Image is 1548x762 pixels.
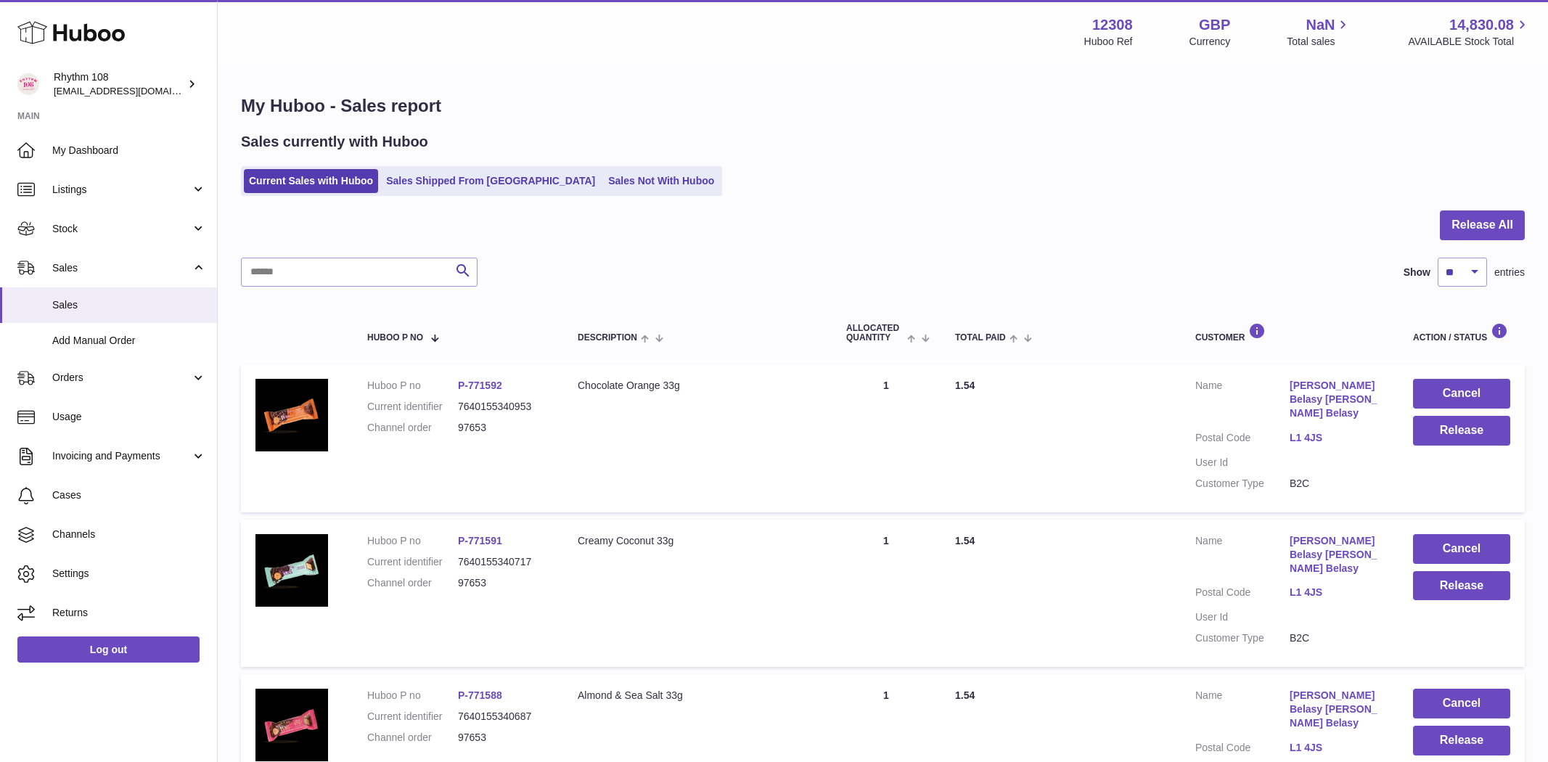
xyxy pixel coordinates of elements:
[367,576,458,590] dt: Channel order
[1494,266,1525,279] span: entries
[1189,35,1231,49] div: Currency
[367,731,458,745] dt: Channel order
[1092,15,1133,35] strong: 12308
[1195,431,1290,448] dt: Postal Code
[955,333,1006,343] span: Total paid
[1290,741,1384,755] a: L1 4JS
[832,520,941,667] td: 1
[1084,35,1133,49] div: Huboo Ref
[1408,15,1531,49] a: 14,830.08 AVAILABLE Stock Total
[955,535,975,546] span: 1.54
[52,371,191,385] span: Orders
[52,488,206,502] span: Cases
[578,333,637,343] span: Description
[1290,431,1384,445] a: L1 4JS
[54,70,184,98] div: Rhythm 108
[52,261,191,275] span: Sales
[1195,741,1290,758] dt: Postal Code
[1195,631,1290,645] dt: Customer Type
[1449,15,1514,35] span: 14,830.08
[1290,631,1384,645] dd: B2C
[367,379,458,393] dt: Huboo P no
[1287,15,1351,49] a: NaN Total sales
[367,555,458,569] dt: Current identifier
[1413,726,1510,755] button: Release
[1287,35,1351,49] span: Total sales
[1195,534,1290,579] dt: Name
[1290,379,1384,420] a: [PERSON_NAME] Belasy [PERSON_NAME] Belasy
[52,410,206,424] span: Usage
[52,183,191,197] span: Listings
[54,85,213,97] span: [EMAIL_ADDRESS][DOMAIN_NAME]
[17,636,200,663] a: Log out
[1290,689,1384,730] a: [PERSON_NAME] Belasy [PERSON_NAME] Belasy
[17,73,39,95] img: internalAdmin-12308@internal.huboo.com
[52,567,206,581] span: Settings
[832,364,941,512] td: 1
[367,421,458,435] dt: Channel order
[1413,323,1510,343] div: Action / Status
[1195,586,1290,603] dt: Postal Code
[367,689,458,702] dt: Huboo P no
[1413,379,1510,409] button: Cancel
[578,534,817,548] div: Creamy Coconut 33g
[1195,610,1290,624] dt: User Id
[255,379,328,451] img: 123081684745551.jpg
[367,534,458,548] dt: Huboo P no
[1290,477,1384,491] dd: B2C
[458,535,502,546] a: P-771591
[1195,477,1290,491] dt: Customer Type
[1306,15,1335,35] span: NaN
[458,576,549,590] dd: 97653
[1195,689,1290,734] dt: Name
[458,421,549,435] dd: 97653
[846,324,904,343] span: ALLOCATED Quantity
[52,144,206,157] span: My Dashboard
[244,169,378,193] a: Current Sales with Huboo
[1413,571,1510,601] button: Release
[1195,323,1384,343] div: Customer
[603,169,719,193] a: Sales Not With Huboo
[367,333,423,343] span: Huboo P no
[1404,266,1430,279] label: Show
[241,94,1525,118] h1: My Huboo - Sales report
[1413,534,1510,564] button: Cancel
[52,298,206,312] span: Sales
[367,400,458,414] dt: Current identifier
[1199,15,1230,35] strong: GBP
[52,449,191,463] span: Invoicing and Payments
[458,380,502,391] a: P-771592
[1408,35,1531,49] span: AVAILABLE Stock Total
[1195,456,1290,470] dt: User Id
[578,379,817,393] div: Chocolate Orange 33g
[955,689,975,701] span: 1.54
[255,689,328,761] img: 123081684745648.jpg
[1413,416,1510,446] button: Release
[255,534,328,607] img: 123081684745583.jpg
[1290,534,1384,575] a: [PERSON_NAME] Belasy [PERSON_NAME] Belasy
[52,528,206,541] span: Channels
[955,380,975,391] span: 1.54
[458,710,549,724] dd: 7640155340687
[52,222,191,236] span: Stock
[1195,379,1290,424] dt: Name
[52,606,206,620] span: Returns
[241,132,428,152] h2: Sales currently with Huboo
[458,555,549,569] dd: 7640155340717
[1413,689,1510,718] button: Cancel
[1290,586,1384,599] a: L1 4JS
[381,169,600,193] a: Sales Shipped From [GEOGRAPHIC_DATA]
[367,710,458,724] dt: Current identifier
[1440,210,1525,240] button: Release All
[458,731,549,745] dd: 97653
[458,689,502,701] a: P-771588
[578,689,817,702] div: Almond & Sea Salt 33g
[458,400,549,414] dd: 7640155340953
[52,334,206,348] span: Add Manual Order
